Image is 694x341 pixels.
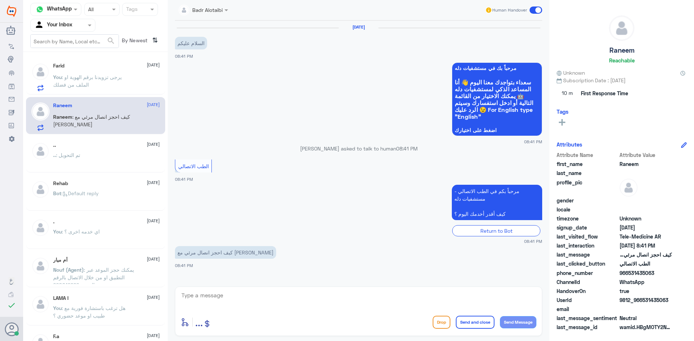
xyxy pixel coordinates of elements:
span: first_name [557,160,618,168]
span: last_message_id [557,323,618,331]
span: 08:41 PM [524,238,542,244]
span: last_visited_flow [557,233,618,240]
span: 08:41 PM [175,54,193,58]
h5: أم ميار [53,257,68,263]
span: 2025-09-17T17:41:02.819Z [620,224,672,231]
h5: F.a [53,333,59,340]
span: Nouf (Agent) [53,267,84,273]
span: Attribute Value [620,151,672,159]
span: null [620,197,672,204]
span: [DATE] [147,101,160,108]
span: Attribute Name [557,151,618,159]
span: [DATE] [147,62,160,68]
span: ChannelId [557,278,618,286]
h5: . [53,219,55,225]
h5: .. [53,142,56,148]
span: last_interaction [557,242,618,249]
span: Unknown [557,69,585,76]
img: whatsapp.png [34,4,45,15]
i: check [7,301,16,310]
span: last_name [557,169,618,177]
span: last_message [557,251,618,258]
span: : يرجى تزويدنا برقم الهوية او الملف من فضلك [53,74,122,88]
span: [DATE] [147,256,160,262]
p: 17/9/2025, 8:41 PM [175,37,207,49]
span: 2 [620,278,672,286]
span: ... [195,315,203,328]
img: defaultAdmin.png [31,219,50,237]
span: : اي خدمه اخرى ؟ [62,228,100,235]
span: [DATE] [147,294,160,301]
button: Send and close [456,316,494,329]
i: ⇅ [152,34,158,46]
h6: Tags [557,108,569,115]
span: First Response Time [581,89,628,97]
img: defaultAdmin.png [31,257,50,275]
span: signup_date [557,224,618,231]
h5: Raneem [53,102,72,109]
span: 9812_966531435063 [620,296,672,304]
p: 17/9/2025, 8:41 PM [452,185,542,220]
img: yourInbox.svg [34,20,45,31]
span: [DATE] [147,218,160,224]
span: You [53,305,62,311]
img: defaultAdmin.png [31,102,50,121]
h5: Rehab [53,180,68,187]
span: 966531435063 [620,269,672,277]
button: ... [195,314,203,330]
img: defaultAdmin.png [620,179,638,197]
span: You [53,228,62,235]
div: Return to Bot [452,225,540,236]
span: : تم التحويل [56,152,80,158]
h6: Reachable [609,57,635,64]
h5: Raneem [609,46,634,54]
img: defaultAdmin.png [31,295,50,313]
span: 0 [620,314,672,322]
img: defaultAdmin.png [31,142,50,160]
span: null [620,206,672,213]
span: last_message_sentiment [557,314,618,322]
span: last_clicked_button [557,260,618,267]
h6: [DATE] [339,25,378,30]
span: Human Handover [492,7,527,13]
span: : Default reply [61,190,99,196]
h6: Attributes [557,141,582,148]
span: Raneem [53,114,72,120]
span: 08:41 PM [524,139,542,145]
p: 17/9/2025, 8:41 PM [175,246,276,259]
span: 08:41 PM [175,263,193,268]
span: wamid.HBgMOTY2NTMxNDM1MDYzFQIAEhgUM0E2M0E3QzI0RERBMzFGNjNBNkUA [620,323,672,331]
span: search [107,36,115,45]
span: Subscription Date : [DATE] [557,76,687,84]
span: null [620,305,672,313]
h5: Farid [53,63,64,69]
span: سعداء بتواجدك معنا اليوم 👋 أنا المساعد الذكي لمستشفيات دله 🤖 يمكنك الاختيار من القائمة التالية أو... [455,79,539,120]
span: UserId [557,296,618,304]
img: Widebot Logo [7,5,16,17]
input: Search by Name, Local etc… [31,35,119,48]
div: Tags [125,5,138,14]
span: profile_pic [557,179,618,195]
button: Avatar [5,322,18,336]
span: 08:41 PM [396,145,417,152]
span: مرحباً بك في مستشفيات دله [455,65,539,71]
button: search [107,35,115,47]
button: Send Message [500,316,536,328]
span: الطب الاتصالي [620,260,672,267]
p: [PERSON_NAME] asked to talk to human [175,145,542,152]
span: [DATE] [147,179,160,186]
span: email [557,305,618,313]
span: : هل ترغب باستشارة فورية مع طبيب او موعد حضوري ؟ [53,305,125,319]
span: gender [557,197,618,204]
span: Bot [53,190,61,196]
span: By Newest [119,34,149,49]
img: defaultAdmin.png [609,16,634,40]
span: 10 m [557,87,578,100]
span: الطب الاتصالي [178,163,209,169]
img: defaultAdmin.png [31,180,50,198]
button: Drop [433,316,450,329]
span: كيف احجز انصال مرئي مع الدكتور محمد عدار [620,251,672,258]
span: : كيف احجز انصال مرئي مع [PERSON_NAME] [53,114,130,127]
span: [DATE] [147,332,160,339]
span: Unknown [620,215,672,222]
